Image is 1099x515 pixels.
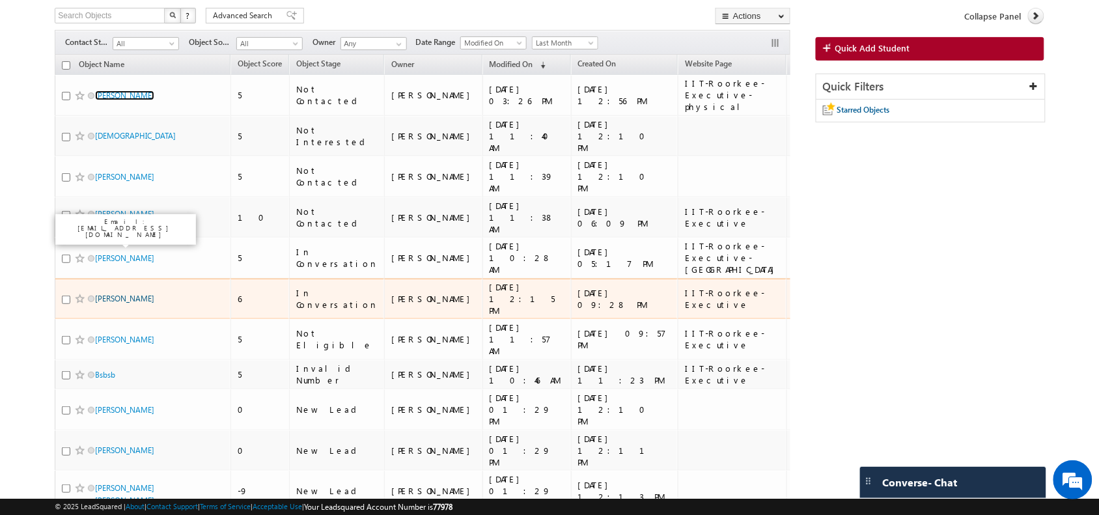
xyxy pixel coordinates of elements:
div: [DATE] 12:13 PM [578,479,673,503]
span: Owner [313,36,341,48]
a: [PERSON_NAME] sathvikh [95,209,154,231]
span: Last Month [533,37,594,49]
div: 5 [238,252,283,264]
div: IIT-Roorkee-Executive-[GEOGRAPHIC_DATA] [685,240,781,275]
div: [DATE] 12:10 PM [578,159,673,194]
a: Bsbsb [95,370,115,380]
div: 0 [238,445,283,456]
div: [DATE] 12:56 PM [578,83,673,107]
div: [DATE] 01:29 PM [490,392,565,427]
span: Date Range [415,36,460,48]
em: Start Chat [177,401,236,419]
a: Modified On [460,36,527,49]
span: Created On [578,59,617,68]
input: Check all records [62,61,70,70]
span: Collapse Panel [965,10,1022,22]
div: Not Contacted [296,206,378,229]
span: Object Source [189,36,236,48]
div: IIT-Roorkee-Executive [685,327,781,351]
a: Modified On (sorted descending) [483,57,552,74]
span: Contact Stage [65,36,113,48]
span: Website Page [685,59,732,68]
span: Modified On [490,59,533,69]
div: [DATE] 11:39 AM [490,159,565,194]
span: Your Leadsquared Account Number is [304,502,452,512]
div: [DATE] 12:15 PM [490,281,565,316]
span: 77978 [433,502,452,512]
span: ? [186,10,191,21]
div: 5 [238,369,283,380]
a: [PERSON_NAME] [PERSON_NAME] [95,483,154,505]
span: All [237,38,299,49]
span: (sorted descending) [535,60,546,70]
span: Advanced Search [213,10,276,21]
a: Show All Items [389,38,406,51]
div: -9 [238,485,283,497]
a: Program Name [787,57,853,74]
a: Terms of Service [200,502,251,510]
div: [DATE] 09:28 PM [578,287,673,311]
div: [PERSON_NAME] [391,369,477,380]
div: 5 [238,89,283,101]
span: Quick Add Student [835,42,910,54]
div: IIT-Roorkee-Executive-physical [685,77,781,113]
div: Not Interested [296,124,378,148]
a: All [113,37,179,50]
a: Last Month [532,36,598,49]
span: Modified On [461,37,523,49]
div: New Lead [296,445,378,456]
span: Converse - Chat [883,477,958,488]
a: [DEMOGRAPHIC_DATA] [95,131,176,141]
img: Search [169,12,176,18]
div: [DATE] 05:17 PM [578,246,673,270]
div: New Lead [296,485,378,497]
div: [PERSON_NAME] [391,293,477,305]
button: Actions [716,8,790,24]
a: Quick Add Student [816,37,1044,61]
div: [PERSON_NAME] [391,212,477,223]
a: Object Stage [290,57,347,74]
a: All [236,37,303,50]
div: [DATE] 12:11 PM [578,433,673,468]
a: [PERSON_NAME] [95,90,154,100]
div: Not Contacted [296,83,378,107]
div: 6 [238,293,283,305]
div: [DATE] 01:29 PM [490,473,565,508]
div: [DATE] 11:38 AM [490,200,565,235]
div: IIT-Roorkee-Executive [685,287,781,311]
div: [DATE] 10:28 AM [490,240,565,275]
div: 5 [238,171,283,182]
div: Not Eligible [296,327,378,351]
span: All [113,38,175,49]
div: 5 [238,333,283,345]
div: In Conversation [296,287,378,311]
div: 5 [238,130,283,142]
div: [DATE] 09:57 PM [578,327,673,351]
div: IIT-Roorkee-Executive [685,363,781,386]
a: Acceptable Use [253,502,302,510]
span: Starred Objects [837,105,890,115]
div: Minimize live chat window [214,7,245,38]
div: 10 [238,212,283,223]
a: Contact Support [146,502,198,510]
a: [PERSON_NAME] [95,445,154,455]
div: [DATE] 01:29 PM [490,433,565,468]
img: d_60004797649_company_0_60004797649 [22,68,55,85]
img: carter-drag [863,476,874,486]
div: New Lead [296,404,378,415]
div: 0 [238,404,283,415]
div: [PERSON_NAME] [391,252,477,264]
a: Object Score [231,57,288,74]
div: [DATE] 06:09 PM [578,206,673,229]
a: Website Page [678,57,738,74]
div: [DATE] 12:10 PM [578,392,673,427]
span: Object Stage [296,59,341,68]
a: [PERSON_NAME] [95,172,154,182]
a: [PERSON_NAME] [95,294,154,303]
a: [PERSON_NAME] [95,253,154,263]
span: Object Score [238,59,282,68]
div: [PERSON_NAME] [391,171,477,182]
div: [DATE] 10:46 AM [490,363,565,386]
div: [PERSON_NAME] [391,130,477,142]
textarea: Type your message and hit 'Enter' [17,120,238,390]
